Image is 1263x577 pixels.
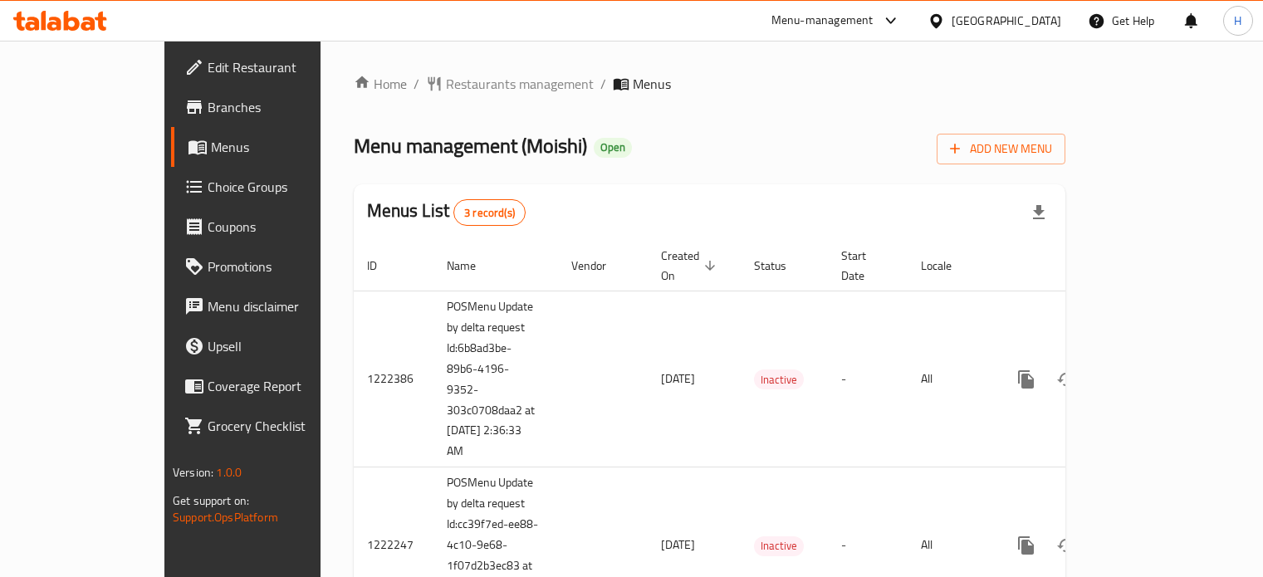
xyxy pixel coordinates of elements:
span: Upsell [208,336,362,356]
a: Restaurants management [426,74,594,94]
button: Change Status [1046,526,1086,565]
td: All [908,291,993,467]
span: H [1234,12,1241,30]
span: Version: [173,462,213,483]
a: Menus [171,127,375,167]
span: Edit Restaurant [208,57,362,77]
li: / [600,74,606,94]
span: Choice Groups [208,177,362,197]
span: Status [754,256,808,276]
a: Branches [171,87,375,127]
span: Get support on: [173,490,249,511]
th: Actions [993,241,1179,291]
span: Menus [633,74,671,94]
a: Grocery Checklist [171,406,375,446]
td: 1222386 [354,291,433,467]
a: Edit Restaurant [171,47,375,87]
span: 3 record(s) [454,205,525,221]
a: Menu disclaimer [171,286,375,326]
div: Export file [1019,193,1059,232]
span: Name [447,256,497,276]
div: Total records count [453,199,526,226]
span: Coverage Report [208,376,362,396]
span: [DATE] [661,368,695,389]
span: Grocery Checklist [208,416,362,436]
nav: breadcrumb [354,74,1065,94]
span: Add New Menu [950,139,1052,159]
span: Promotions [208,257,362,276]
a: Coupons [171,207,375,247]
a: Promotions [171,247,375,286]
a: Choice Groups [171,167,375,207]
span: Locale [921,256,973,276]
td: - [828,291,908,467]
button: more [1006,359,1046,399]
div: Open [594,138,632,158]
a: Upsell [171,326,375,366]
span: Open [594,140,632,154]
span: Menus [211,137,362,157]
span: Inactive [754,536,804,555]
div: [GEOGRAPHIC_DATA] [952,12,1061,30]
li: / [414,74,419,94]
div: Inactive [754,369,804,389]
a: Coverage Report [171,366,375,406]
div: Menu-management [771,11,874,31]
span: Inactive [754,370,804,389]
a: Support.OpsPlatform [173,506,278,528]
span: Branches [208,97,362,117]
span: Menu management ( Moishi ) [354,127,587,164]
span: Vendor [571,256,628,276]
span: Start Date [841,246,888,286]
button: more [1006,526,1046,565]
span: Menu disclaimer [208,296,362,316]
span: Coupons [208,217,362,237]
span: Created On [661,246,721,286]
button: Add New Menu [937,134,1065,164]
a: Home [354,74,407,94]
span: ID [367,256,399,276]
button: Change Status [1046,359,1086,399]
h2: Menus List [367,198,526,226]
td: POSMenu Update by delta request Id:6b8ad3be-89b6-4196-9352-303c0708daa2 at [DATE] 2:36:33 AM [433,291,558,467]
div: Inactive [754,536,804,556]
span: Restaurants management [446,74,594,94]
span: 1.0.0 [216,462,242,483]
span: [DATE] [661,534,695,555]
